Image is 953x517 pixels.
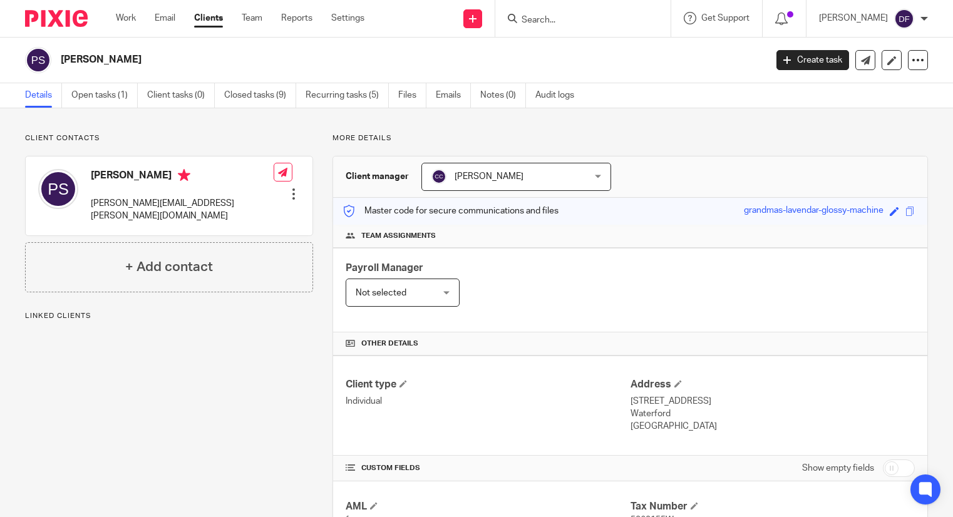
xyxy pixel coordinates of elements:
label: Show empty fields [802,462,874,474]
p: Waterford [631,407,915,420]
h4: AML [346,500,630,513]
a: Notes (0) [480,83,526,108]
p: [PERSON_NAME][EMAIL_ADDRESS][PERSON_NAME][DOMAIN_NAME] [91,197,274,223]
img: svg%3E [25,47,51,73]
h4: + Add contact [125,257,213,277]
a: Clients [194,12,223,24]
p: More details [332,133,928,143]
p: Linked clients [25,311,313,321]
a: Team [242,12,262,24]
a: Files [398,83,426,108]
p: Client contacts [25,133,313,143]
a: Emails [436,83,471,108]
a: Settings [331,12,364,24]
a: Create task [776,50,849,70]
img: svg%3E [894,9,914,29]
img: svg%3E [38,169,78,209]
h2: [PERSON_NAME] [61,53,618,66]
h4: CUSTOM FIELDS [346,463,630,473]
p: [GEOGRAPHIC_DATA] [631,420,915,433]
a: Work [116,12,136,24]
h4: Tax Number [631,500,915,513]
h4: Address [631,378,915,391]
img: svg%3E [431,169,446,184]
p: Master code for secure communications and files [343,205,559,217]
a: Closed tasks (9) [224,83,296,108]
span: Other details [361,339,418,349]
span: Get Support [701,14,750,23]
i: Primary [178,169,190,182]
h4: Client type [346,378,630,391]
div: grandmas-lavendar-glossy-machine [744,204,883,218]
a: Details [25,83,62,108]
a: Reports [281,12,312,24]
span: Payroll Manager [346,263,423,273]
a: Email [155,12,175,24]
h4: [PERSON_NAME] [91,169,274,185]
p: [PERSON_NAME] [819,12,888,24]
p: Individual [346,395,630,407]
p: [STREET_ADDRESS] [631,395,915,407]
img: Pixie [25,10,88,27]
a: Recurring tasks (5) [306,83,389,108]
a: Client tasks (0) [147,83,215,108]
span: Team assignments [361,231,436,241]
span: Not selected [356,289,406,297]
a: Audit logs [535,83,584,108]
input: Search [520,15,633,26]
h3: Client manager [346,170,409,183]
span: [PERSON_NAME] [455,172,523,181]
a: Open tasks (1) [71,83,138,108]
